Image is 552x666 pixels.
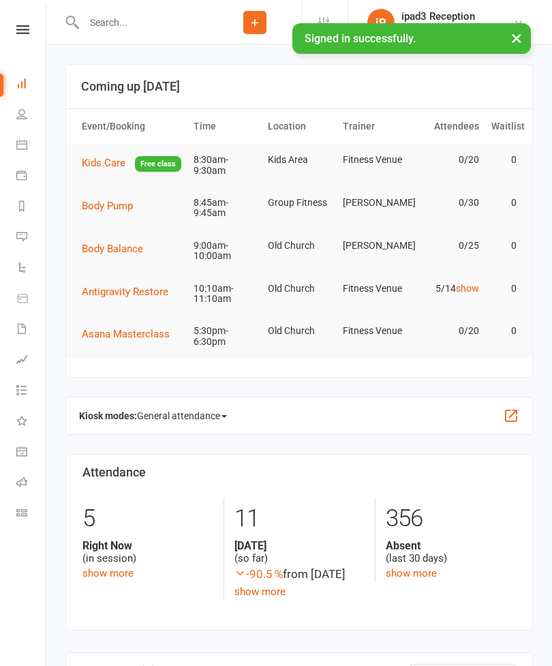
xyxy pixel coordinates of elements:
[386,498,516,539] div: 356
[187,230,262,273] td: 9:00am-10:00am
[337,109,411,144] th: Trainer
[16,284,47,315] a: Product Sales
[234,565,365,584] div: from [DATE]
[411,230,485,262] td: 0/25
[187,273,262,316] td: 10:10am-11:10am
[82,326,179,342] button: Asana Masterclass
[82,466,516,479] h3: Attendance
[187,187,262,230] td: 8:45am-9:45am
[82,155,181,172] button: Kids CareFree class
[485,187,523,219] td: 0
[82,200,133,212] span: Body Pump
[485,315,523,347] td: 0
[411,315,485,347] td: 0/20
[485,230,523,262] td: 0
[82,567,134,579] a: show more
[386,539,516,565] div: (last 30 days)
[81,80,517,93] h3: Coming up [DATE]
[337,273,411,305] td: Fitness Venue
[367,9,395,36] div: iR
[337,230,411,262] td: [PERSON_NAME]
[234,586,286,598] a: show more
[76,109,187,144] th: Event/Booking
[187,315,262,358] td: 5:30pm-6:30pm
[82,284,178,300] button: Antigravity Restore
[82,243,143,255] span: Body Balance
[485,144,523,176] td: 0
[16,407,47,438] a: What's New
[16,468,47,499] a: Roll call kiosk mode
[234,498,365,539] div: 11
[262,273,336,305] td: Old Church
[262,109,336,144] th: Location
[485,109,523,144] th: Waitlist
[234,539,365,565] div: (so far)
[80,13,209,32] input: Search...
[262,315,336,347] td: Old Church
[82,328,170,340] span: Asana Masterclass
[137,405,227,427] span: General attendance
[386,567,437,579] a: show more
[262,144,336,176] td: Kids Area
[82,539,213,565] div: (in session)
[82,241,153,257] button: Body Balance
[82,157,125,169] span: Kids Care
[337,187,411,219] td: [PERSON_NAME]
[485,273,523,305] td: 0
[411,273,485,305] td: 5/14
[411,144,485,176] td: 0/20
[16,192,47,223] a: Reports
[504,23,529,52] button: ×
[411,109,485,144] th: Attendees
[16,162,47,192] a: Payments
[401,22,513,35] div: Fitness Venue Whitsunday
[82,498,213,539] div: 5
[187,109,262,144] th: Time
[456,283,479,294] a: show
[337,315,411,347] td: Fitness Venue
[16,346,47,376] a: Assessments
[401,10,513,22] div: ipad3 Reception
[234,539,365,552] strong: [DATE]
[82,286,168,298] span: Antigravity Restore
[79,410,137,421] strong: Kiosk modes:
[305,32,416,45] span: Signed in successfully.
[262,187,336,219] td: Group Fitness
[337,144,411,176] td: Fitness Venue
[16,70,47,100] a: Dashboard
[82,198,142,214] button: Body Pump
[16,499,47,530] a: Class kiosk mode
[16,438,47,468] a: General attendance kiosk mode
[411,187,485,219] td: 0/30
[135,156,181,172] span: Free class
[82,539,213,552] strong: Right Now
[16,100,47,131] a: People
[262,230,336,262] td: Old Church
[234,567,283,581] span: -90.5 %
[16,131,47,162] a: Calendar
[187,144,262,187] td: 8:30am-9:30am
[386,539,516,552] strong: Absent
